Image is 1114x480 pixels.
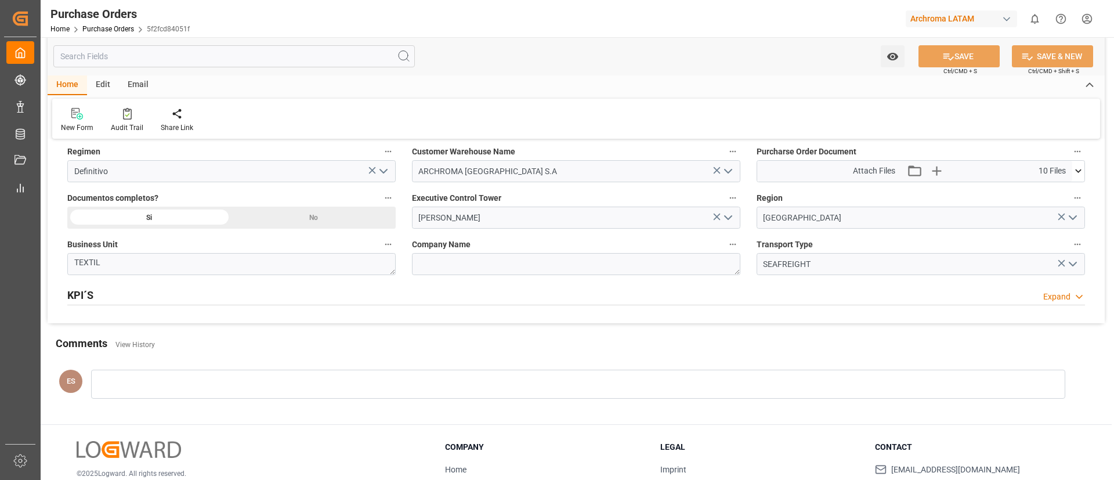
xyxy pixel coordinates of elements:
[943,67,977,75] span: Ctrl/CMD + S
[725,190,740,205] button: Executive Control Tower
[1043,291,1070,303] div: Expand
[67,253,396,275] textarea: TEXTIL
[87,75,119,95] div: Edit
[757,239,813,251] span: Transport Type
[1039,165,1066,177] span: 10 Files
[381,237,396,252] button: Business Unit
[445,465,466,474] a: Home
[1012,45,1093,67] button: SAVE & NEW
[50,25,70,33] a: Home
[660,465,686,474] a: Imprint
[115,341,155,349] a: View History
[374,163,391,181] button: open menu
[718,209,736,227] button: open menu
[67,287,93,303] h2: KPI´S
[875,441,1076,453] h3: Contact
[67,192,158,204] span: Documentos completos?
[67,239,118,251] span: Business Unit
[82,25,134,33] a: Purchase Orders
[77,441,181,458] img: Logward Logo
[412,146,515,158] span: Customer Warehouse Name
[906,10,1017,27] div: Archroma LATAM
[50,5,190,23] div: Purchase Orders
[1063,209,1080,227] button: open menu
[1070,144,1085,159] button: Purcharse Order Document
[48,75,87,95] div: Home
[67,146,100,158] span: Regimen
[111,122,143,133] div: Audit Trail
[381,144,396,159] button: Regimen
[918,45,1000,67] button: SAVE
[1063,255,1080,273] button: open menu
[725,144,740,159] button: Customer Warehouse Name
[757,146,856,158] span: Purcharse Order Document
[660,441,861,453] h3: Legal
[381,190,396,205] button: Documentos completos?
[881,45,905,67] button: open menu
[906,8,1022,30] button: Archroma LATAM
[1028,67,1079,75] span: Ctrl/CMD + Shift + S
[1070,190,1085,205] button: Region
[232,207,396,229] div: No
[67,377,75,385] span: ES
[161,122,193,133] div: Share Link
[412,239,471,251] span: Company Name
[1022,6,1048,32] button: show 0 new notifications
[891,464,1020,476] span: [EMAIL_ADDRESS][DOMAIN_NAME]
[757,192,783,204] span: Region
[412,192,501,204] span: Executive Control Tower
[56,335,107,351] h2: Comments
[1048,6,1074,32] button: Help Center
[853,165,895,177] span: Attach Files
[67,207,232,229] div: Si
[53,45,415,67] input: Search Fields
[412,160,740,182] input: enter warehouse
[1070,237,1085,252] button: Transport Type
[61,122,93,133] div: New Form
[119,75,157,95] div: Email
[77,468,416,479] p: © 2025 Logward. All rights reserved.
[445,441,646,453] h3: Company
[718,163,736,181] button: open menu
[725,237,740,252] button: Company Name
